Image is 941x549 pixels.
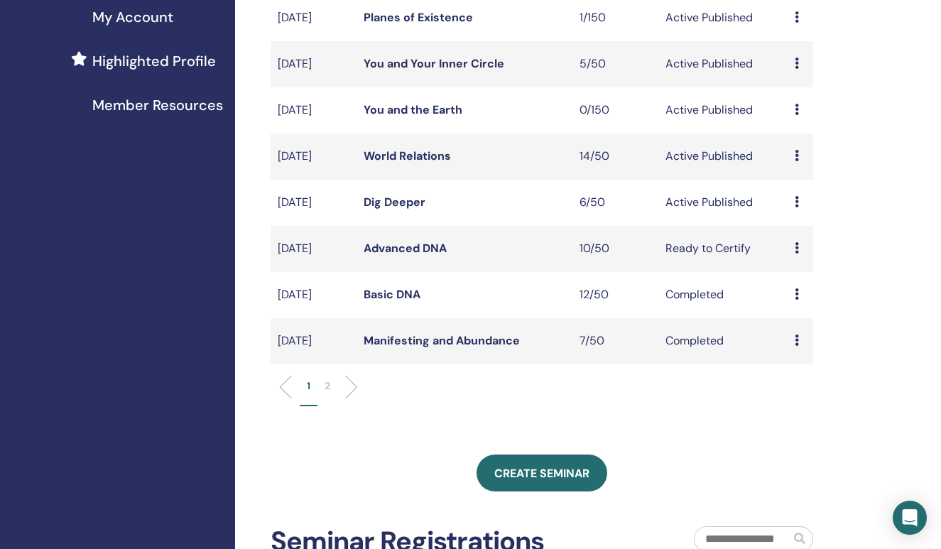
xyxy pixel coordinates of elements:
[92,6,173,28] span: My Account
[364,56,504,71] a: You and Your Inner Circle
[364,148,451,163] a: World Relations
[271,87,357,134] td: [DATE]
[572,134,658,180] td: 14/50
[92,94,223,116] span: Member Resources
[307,379,310,393] p: 1
[572,87,658,134] td: 0/150
[477,455,607,491] a: Create seminar
[325,379,330,393] p: 2
[494,466,589,481] span: Create seminar
[271,41,357,87] td: [DATE]
[364,195,425,210] a: Dig Deeper
[364,102,462,117] a: You and the Earth
[271,134,357,180] td: [DATE]
[271,272,357,318] td: [DATE]
[271,226,357,272] td: [DATE]
[658,87,788,134] td: Active Published
[364,241,447,256] a: Advanced DNA
[364,287,420,302] a: Basic DNA
[572,180,658,226] td: 6/50
[658,226,788,272] td: Ready to Certify
[572,318,658,364] td: 7/50
[658,180,788,226] td: Active Published
[572,272,658,318] td: 12/50
[893,501,927,535] div: Open Intercom Messenger
[658,41,788,87] td: Active Published
[572,226,658,272] td: 10/50
[658,134,788,180] td: Active Published
[271,180,357,226] td: [DATE]
[271,318,357,364] td: [DATE]
[364,333,520,348] a: Manifesting and Abundance
[92,50,216,72] span: Highlighted Profile
[364,10,473,25] a: Planes of Existence
[658,272,788,318] td: Completed
[658,318,788,364] td: Completed
[572,41,658,87] td: 5/50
